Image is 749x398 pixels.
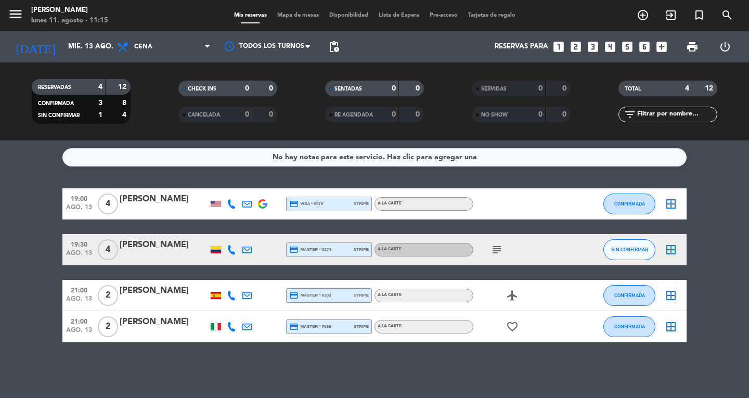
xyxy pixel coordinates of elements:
[569,40,583,54] i: looks_two
[289,245,299,254] i: credit_card
[424,12,463,18] span: Pre-acceso
[665,243,677,256] i: border_all
[665,289,677,302] i: border_all
[334,86,362,92] span: SENTADAS
[38,85,71,90] span: RESERVADAS
[8,6,23,22] i: menu
[31,16,108,26] div: lunes 11. agosto - 11:15
[506,289,519,302] i: airplanemode_active
[289,245,331,254] span: master * 3274
[586,40,600,54] i: looks_3
[685,85,689,92] strong: 4
[603,40,617,54] i: looks_4
[655,40,668,54] i: add_box
[38,101,74,106] span: CONFIRMADA
[324,12,373,18] span: Disponibilidad
[289,291,299,300] i: credit_card
[506,320,519,333] i: favorite_border
[719,41,731,53] i: power_settings_new
[8,35,63,58] i: [DATE]
[665,320,677,333] i: border_all
[378,324,402,328] span: A la carte
[66,296,92,307] span: ago. 13
[188,112,220,118] span: CANCELADA
[416,111,422,118] strong: 0
[334,112,373,118] span: RE AGENDADA
[31,5,108,16] div: [PERSON_NAME]
[481,86,507,92] span: SERVIDAS
[98,99,102,107] strong: 3
[258,199,267,209] img: google-logo.png
[611,247,648,252] span: SIN CONFIRMAR
[66,284,92,296] span: 21:00
[354,292,369,299] span: stripe
[98,316,118,337] span: 2
[354,246,369,253] span: stripe
[562,85,569,92] strong: 0
[624,108,636,121] i: filter_list
[66,204,92,216] span: ago. 13
[289,199,323,209] span: visa * 5579
[378,201,402,206] span: A la carte
[122,111,128,119] strong: 4
[625,86,641,92] span: TOTAL
[686,41,699,53] span: print
[328,41,340,53] span: pending_actions
[289,199,299,209] i: credit_card
[273,151,477,163] div: No hay notas para este servicio. Haz clic para agregar una
[693,9,705,21] i: turned_in_not
[120,315,208,329] div: [PERSON_NAME]
[122,99,128,107] strong: 8
[603,285,655,306] button: CONFIRMADA
[562,111,569,118] strong: 0
[490,243,503,256] i: subject
[98,194,118,214] span: 4
[66,192,92,204] span: 19:00
[98,285,118,306] span: 2
[614,292,645,298] span: CONFIRMADA
[614,324,645,329] span: CONFIRMADA
[98,83,102,91] strong: 4
[289,322,299,331] i: credit_card
[603,194,655,214] button: CONFIRMADA
[229,12,272,18] span: Mis reservas
[621,40,634,54] i: looks_5
[66,250,92,262] span: ago. 13
[272,12,324,18] span: Mapa de mesas
[98,111,102,119] strong: 1
[721,9,733,21] i: search
[463,12,521,18] span: Tarjetas de regalo
[289,322,331,331] span: master * 7668
[637,9,649,21] i: add_circle_outline
[120,284,208,298] div: [PERSON_NAME]
[708,31,741,62] div: LOG OUT
[378,247,402,251] span: A la carte
[665,9,677,21] i: exit_to_app
[538,85,543,92] strong: 0
[66,238,92,250] span: 19:30
[614,201,645,207] span: CONFIRMADA
[373,12,424,18] span: Lista de Espera
[134,43,152,50] span: Cena
[118,83,128,91] strong: 12
[638,40,651,54] i: looks_6
[636,109,717,120] input: Filtrar por nombre...
[269,111,275,118] strong: 0
[120,192,208,206] div: [PERSON_NAME]
[289,291,331,300] span: master * 6302
[97,41,109,53] i: arrow_drop_down
[245,111,249,118] strong: 0
[665,198,677,210] i: border_all
[603,316,655,337] button: CONFIRMADA
[98,239,118,260] span: 4
[66,327,92,339] span: ago. 13
[392,85,396,92] strong: 0
[392,111,396,118] strong: 0
[188,86,216,92] span: CHECK INS
[38,113,80,118] span: SIN CONFIRMAR
[245,85,249,92] strong: 0
[354,200,369,207] span: stripe
[495,43,548,51] span: Reservas para
[481,112,508,118] span: NO SHOW
[705,85,715,92] strong: 12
